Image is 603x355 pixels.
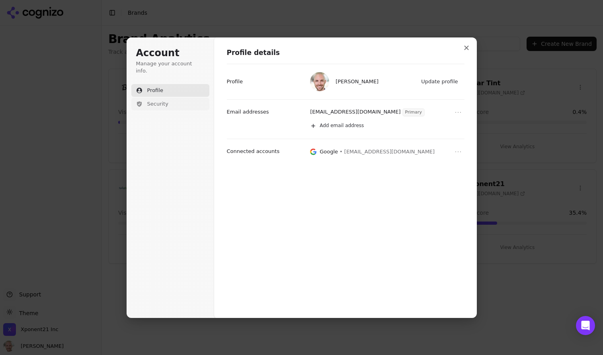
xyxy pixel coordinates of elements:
span: [PERSON_NAME] [336,78,379,85]
div: Open Intercom Messenger [576,316,595,335]
p: Google [320,148,338,155]
span: Add email address [320,123,364,129]
button: Security [131,98,209,110]
span: Security [147,100,168,108]
button: Close modal [459,41,474,55]
button: Open menu [453,108,463,117]
p: [EMAIL_ADDRESS][DOMAIN_NAME] [310,108,400,116]
img: Google [310,148,316,155]
p: Manage your account info. [136,60,205,75]
button: Open menu [453,147,463,157]
span: Profile [147,87,163,94]
h1: Account [136,47,205,60]
p: Email addresses [227,108,269,116]
p: Connected accounts [227,148,280,155]
button: Add email address [306,120,464,132]
span: Primary [403,109,425,116]
button: Update profile [417,76,462,88]
p: Profile [227,78,243,85]
button: Profile [131,84,209,97]
h1: Profile details [227,48,464,58]
img: Will Melton [310,72,329,91]
span: • [EMAIL_ADDRESS][DOMAIN_NAME] [340,148,435,155]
